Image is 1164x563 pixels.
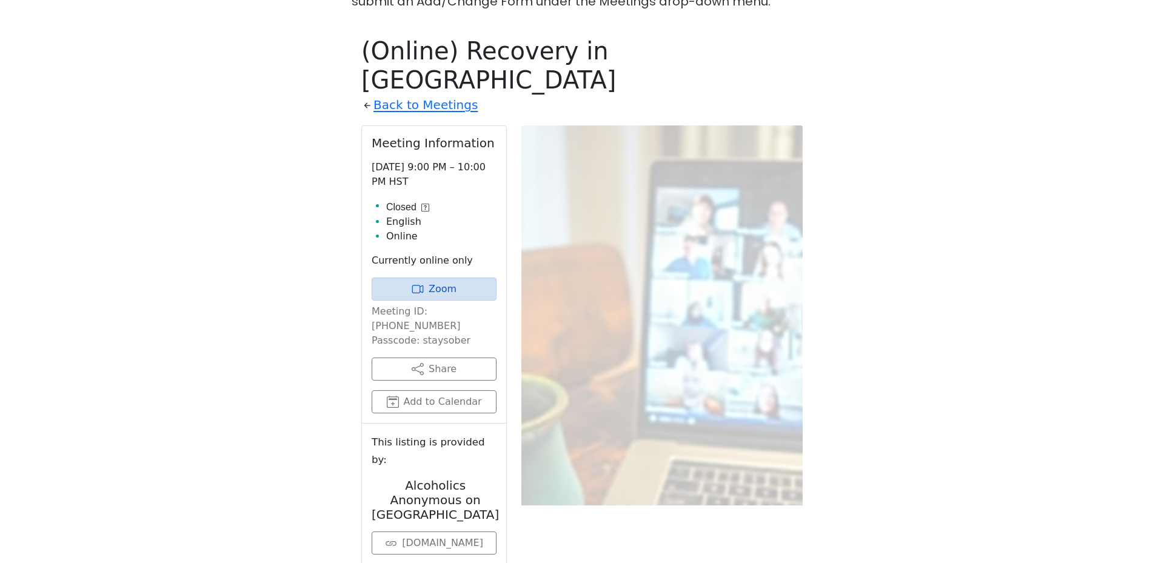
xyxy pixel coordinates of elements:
button: Share [372,358,497,381]
button: Add to Calendar [372,390,497,413]
a: Zoom [372,278,497,301]
a: [DOMAIN_NAME] [372,531,497,555]
li: Online [386,229,497,244]
h2: Meeting Information [372,136,497,150]
p: Currently online only [372,253,497,268]
small: This listing is provided by: [372,433,497,468]
p: Meeting ID: [PHONE_NUMBER] Passcode: staysober [372,304,497,348]
a: Back to Meetings [373,95,478,116]
button: Closed [386,200,429,215]
h2: Alcoholics Anonymous on [GEOGRAPHIC_DATA] [372,478,499,522]
p: [DATE] 9:00 PM – 10:00 PM HST [372,160,497,189]
span: Closed [386,200,416,215]
h1: (Online) Recovery in [GEOGRAPHIC_DATA] [361,36,803,95]
li: English [386,215,497,229]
